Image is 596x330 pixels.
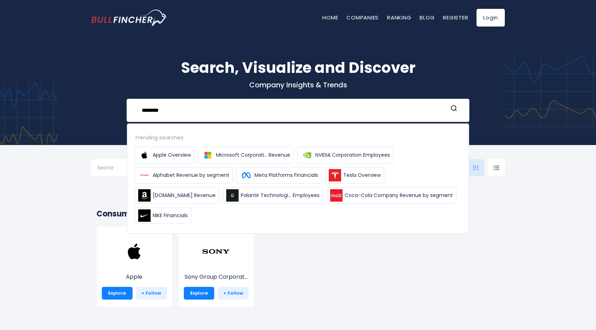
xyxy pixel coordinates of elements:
[91,57,505,79] h1: Search, Visualize and Discover
[202,237,230,266] img: SONY.png
[98,164,114,171] span: Sector
[255,172,318,179] span: Meta Platforms Financials
[343,172,381,179] span: Tesla Overview
[297,147,393,163] a: NVIDIA Corporation Employees
[135,167,233,184] a: Alphabet Revenue by segment
[153,212,188,219] span: NIKE Financials
[477,9,505,27] a: Login
[236,167,322,184] a: Meta Platforms Financials
[153,151,191,159] span: Apple Overview
[443,14,468,21] a: Register
[91,80,505,89] p: Company Insights & Trends
[315,151,390,159] span: NVIDIA Corporation Employees
[493,165,499,170] img: icon-comp-list-view.svg
[153,192,216,199] span: [DOMAIN_NAME] Revenue
[198,147,294,163] a: Microsoft Corporati... Revenue
[153,172,229,179] span: Alphabet Revenue by segment
[216,151,290,159] span: Microsoft Corporati... Revenue
[387,14,411,21] a: Ranking
[184,250,249,281] a: Sony Group Corporat...
[91,10,167,26] img: bullfincher logo
[218,287,249,300] a: + Follow
[98,162,143,175] input: Selection
[184,287,215,300] a: Explore
[325,167,384,184] a: Tesla Overview
[420,14,434,21] a: Blog
[223,187,323,204] a: Palantir Technologi... Employees
[120,237,148,266] img: AAPL.png
[135,133,461,141] div: Trending searches
[102,273,167,281] p: Apple
[135,147,194,163] a: Apple Overview
[91,10,167,26] a: Go to homepage
[346,14,379,21] a: Companies
[184,273,249,281] p: Sony Group Corporation
[102,250,167,281] a: Apple
[449,105,458,114] button: Search
[135,187,219,204] a: [DOMAIN_NAME] Revenue
[345,192,453,199] span: Coca-Cola Company Revenue by segment
[136,287,167,300] a: + Follow
[135,207,191,224] a: NIKE Financials
[97,208,499,220] h2: Consumer Electronics
[327,187,456,204] a: Coca-Cola Company Revenue by segment
[241,192,320,199] span: Palantir Technologi... Employees
[473,165,479,170] img: icon-comp-grid.svg
[102,287,133,300] a: Explore
[322,14,338,21] a: Home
